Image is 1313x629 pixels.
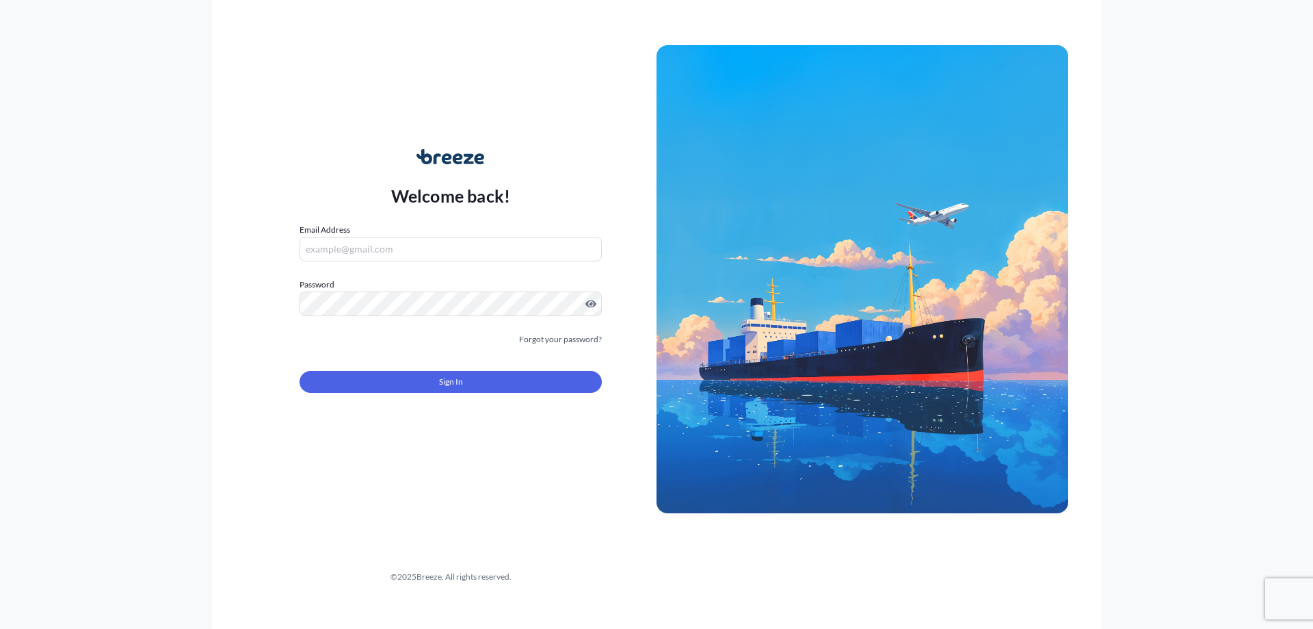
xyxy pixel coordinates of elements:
[245,570,656,584] div: © 2025 Breeze. All rights reserved.
[300,371,602,393] button: Sign In
[300,237,602,261] input: example@gmail.com
[300,223,350,237] label: Email Address
[391,185,511,207] p: Welcome back!
[519,333,602,346] a: Forgot your password?
[585,298,596,309] button: Show password
[300,278,602,292] label: Password
[439,375,463,389] span: Sign In
[656,45,1068,513] img: Ship illustration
